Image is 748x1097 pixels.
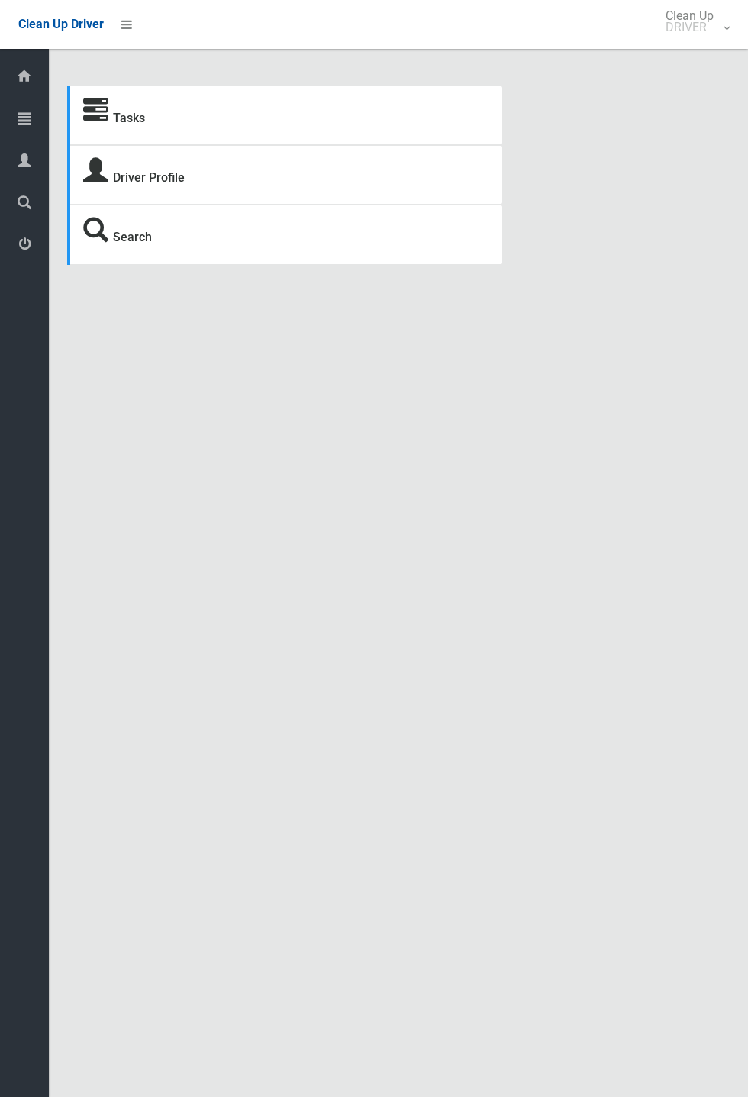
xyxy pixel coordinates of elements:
a: Search [113,230,152,244]
a: Clean Up Driver [18,13,104,36]
span: Clean Up Driver [18,17,104,31]
span: Clean Up [658,10,729,33]
small: DRIVER [666,21,714,33]
a: Driver Profile [113,170,185,185]
a: Tasks [113,111,145,125]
